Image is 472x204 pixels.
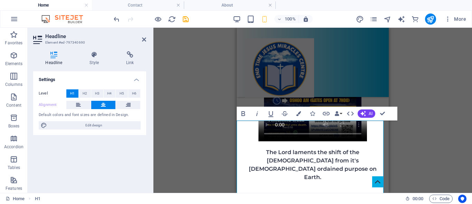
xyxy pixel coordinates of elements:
[83,89,87,98] span: H2
[8,123,20,129] p: Boxes
[376,107,389,121] button: Confirm (Ctrl+⏎)
[181,15,190,23] button: save
[442,14,469,25] button: More
[132,89,136,98] span: H6
[39,112,141,118] div: Default colors and font sizes are defined in Design.
[35,195,40,203] span: Click to select. Double-click to edit
[278,107,291,121] button: Strikethrough
[39,89,66,98] label: Level
[39,101,66,109] label: Alignment
[411,15,419,23] button: commerce
[114,51,146,66] h4: Link
[33,51,77,66] h4: Headline
[426,15,434,23] i: Publish
[4,144,23,150] p: Accordion
[5,82,22,87] p: Columns
[6,186,22,191] p: Features
[384,15,391,23] i: Navigator
[92,1,184,9] h4: Contact
[237,107,250,121] button: Bold (Ctrl+B)
[6,195,25,203] a: Click to cancel selection. Double-click to open Pages
[356,15,364,23] button: design
[333,107,343,121] button: Data Bindings
[397,15,406,23] button: text_generator
[413,195,423,203] span: 00 00
[5,61,23,66] p: Elements
[274,15,299,23] button: 100%
[91,89,103,98] button: H3
[79,89,91,98] button: H2
[35,195,40,203] nav: breadcrumb
[33,71,146,84] h4: Settings
[425,14,436,25] button: publish
[370,15,378,23] button: pages
[120,89,124,98] span: H5
[444,16,466,23] span: More
[384,15,392,23] button: navigator
[429,195,453,203] button: Code
[45,33,146,39] h2: Headline
[107,89,112,98] span: H4
[292,107,305,121] button: Colors
[432,195,450,203] span: Code
[66,89,78,98] button: H1
[264,107,277,121] button: Underline (Ctrl+U)
[344,107,357,121] button: HTML
[70,89,75,98] span: H1
[306,107,319,121] button: Icons
[45,39,132,46] h3: Element #ed-797340690
[112,15,121,23] button: undo
[358,109,375,118] button: AI
[40,15,92,23] img: Editor Logo
[397,15,405,23] i: AI Writer
[95,89,100,98] span: H3
[370,15,378,23] i: Pages (Ctrl+Alt+S)
[320,107,333,121] button: Link
[49,121,139,130] span: Edit design
[116,89,128,98] button: H5
[411,15,419,23] i: Commerce
[168,15,176,23] button: reload
[251,107,264,121] button: Italic (Ctrl+I)
[369,112,372,116] span: AI
[77,51,114,66] h4: Style
[5,40,22,46] p: Favorites
[113,15,121,23] i: Undo: Delete elements (Ctrl+Z)
[128,89,140,98] button: H6
[104,89,116,98] button: H4
[405,195,424,203] h6: Session time
[6,103,21,108] p: Content
[285,15,296,23] h6: 100%
[154,15,162,23] button: Click here to leave preview mode and continue editing
[417,196,418,201] span: :
[8,165,20,170] p: Tables
[184,1,276,9] h4: About
[39,121,141,130] button: Edit design
[458,195,466,203] button: Usercentrics
[303,16,309,22] i: On resize automatically adjust zoom level to fit chosen device.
